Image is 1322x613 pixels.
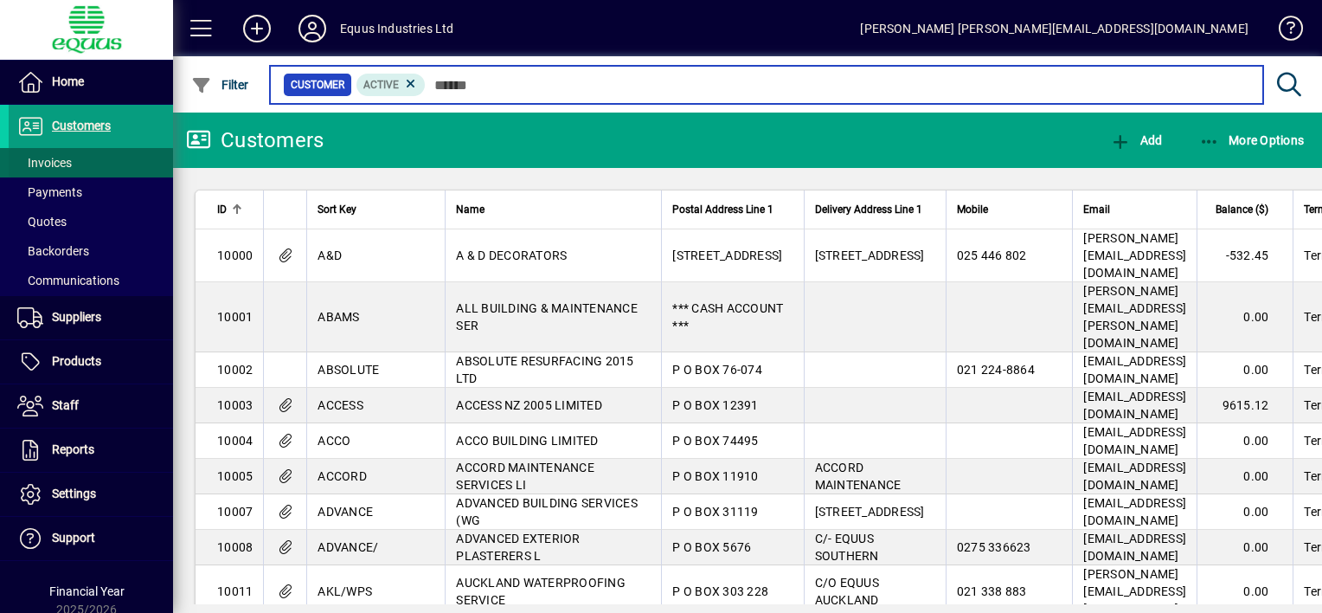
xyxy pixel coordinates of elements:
[363,79,399,91] span: Active
[318,398,363,412] span: ACCESS
[1197,530,1293,565] td: 0.00
[1266,3,1300,60] a: Knowledge Base
[52,310,101,324] span: Suppliers
[49,584,125,598] span: Financial Year
[1197,388,1293,423] td: 9615.12
[957,200,988,219] span: Mobile
[52,74,84,88] span: Home
[52,487,96,500] span: Settings
[9,266,173,295] a: Communications
[340,15,454,42] div: Equus Industries Ltd
[456,200,651,219] div: Name
[318,505,373,519] span: ADVANCE
[187,69,253,100] button: Filter
[672,398,758,412] span: P O BOX 12391
[456,301,638,332] span: ALL BUILDING & MAINTENANCE SER
[815,505,925,519] span: [STREET_ADDRESS]
[1083,496,1186,527] span: [EMAIL_ADDRESS][DOMAIN_NAME]
[52,354,101,368] span: Products
[1083,200,1186,219] div: Email
[672,434,758,448] span: P O BOX 74495
[957,248,1027,262] span: 025 446 802
[217,434,253,448] span: 10004
[186,126,324,154] div: Customers
[9,384,173,428] a: Staff
[815,248,925,262] span: [STREET_ADDRESS]
[291,76,344,94] span: Customer
[1197,459,1293,494] td: 0.00
[1083,425,1186,456] span: [EMAIL_ADDRESS][DOMAIN_NAME]
[217,200,227,219] span: ID
[1208,200,1284,219] div: Balance ($)
[1083,390,1186,421] span: [EMAIL_ADDRESS][DOMAIN_NAME]
[957,363,1035,377] span: 021 224-8864
[456,248,567,262] span: A & D DECORATORS
[456,496,638,527] span: ADVANCED BUILDING SERVICES (WG
[9,177,173,207] a: Payments
[217,584,253,598] span: 10011
[9,340,173,384] a: Products
[217,363,253,377] span: 10002
[1083,461,1186,492] span: [EMAIL_ADDRESS][DOMAIN_NAME]
[672,505,758,519] span: P O BOX 31119
[17,156,72,170] span: Invoices
[957,584,1027,598] span: 021 338 883
[9,236,173,266] a: Backorders
[17,274,119,287] span: Communications
[17,244,89,258] span: Backorders
[1083,532,1186,563] span: [EMAIL_ADDRESS][DOMAIN_NAME]
[1083,284,1186,350] span: [PERSON_NAME][EMAIL_ADDRESS][PERSON_NAME][DOMAIN_NAME]
[815,532,879,563] span: C/- EQUUS SOUTHERN
[9,429,173,472] a: Reports
[456,398,602,412] span: ACCESS NZ 2005 LIMITED
[1083,200,1110,219] span: Email
[1195,125,1309,156] button: More Options
[318,540,378,554] span: ADVANCE/
[1083,231,1186,280] span: [PERSON_NAME][EMAIL_ADDRESS][DOMAIN_NAME]
[17,215,67,229] span: Quotes
[318,469,367,483] span: ACCORD
[456,200,485,219] span: Name
[456,461,594,492] span: ACCORD MAINTENANCE SERVICES LI
[17,185,82,199] span: Payments
[672,469,758,483] span: P O BOX 11910
[815,576,879,607] span: C/O EQUUS AUCKLAND
[1106,125,1166,156] button: Add
[318,363,379,377] span: ABSOLUTE
[957,200,1062,219] div: Mobile
[9,207,173,236] a: Quotes
[9,148,173,177] a: Invoices
[356,74,426,96] mat-chip: Activation Status: Active
[860,15,1248,42] div: [PERSON_NAME] [PERSON_NAME][EMAIL_ADDRESS][DOMAIN_NAME]
[217,469,253,483] span: 10005
[217,310,253,324] span: 10001
[217,540,253,554] span: 10008
[52,119,111,132] span: Customers
[1197,229,1293,282] td: -532.45
[285,13,340,44] button: Profile
[672,584,768,598] span: P O BOX 303 228
[1110,133,1162,147] span: Add
[815,461,902,492] span: ACCORD MAINTENANCE
[1197,352,1293,388] td: 0.00
[318,200,356,219] span: Sort Key
[1083,354,1186,385] span: [EMAIL_ADDRESS][DOMAIN_NAME]
[217,200,253,219] div: ID
[1199,133,1305,147] span: More Options
[1197,282,1293,352] td: 0.00
[52,531,95,545] span: Support
[456,354,633,385] span: ABSOLUTE RESURFACING 2015 LTD
[456,576,626,607] span: AUCKLAND WATERPROOFING SERVICE
[815,200,922,219] span: Delivery Address Line 1
[9,61,173,104] a: Home
[52,398,79,412] span: Staff
[456,532,580,563] span: ADVANCED EXTERIOR PLASTERERS L
[1197,494,1293,530] td: 0.00
[217,248,253,262] span: 10000
[456,434,598,448] span: ACCO BUILDING LIMITED
[672,540,751,554] span: P O BOX 5676
[672,200,773,219] span: Postal Address Line 1
[318,434,350,448] span: ACCO
[9,473,173,516] a: Settings
[1197,423,1293,459] td: 0.00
